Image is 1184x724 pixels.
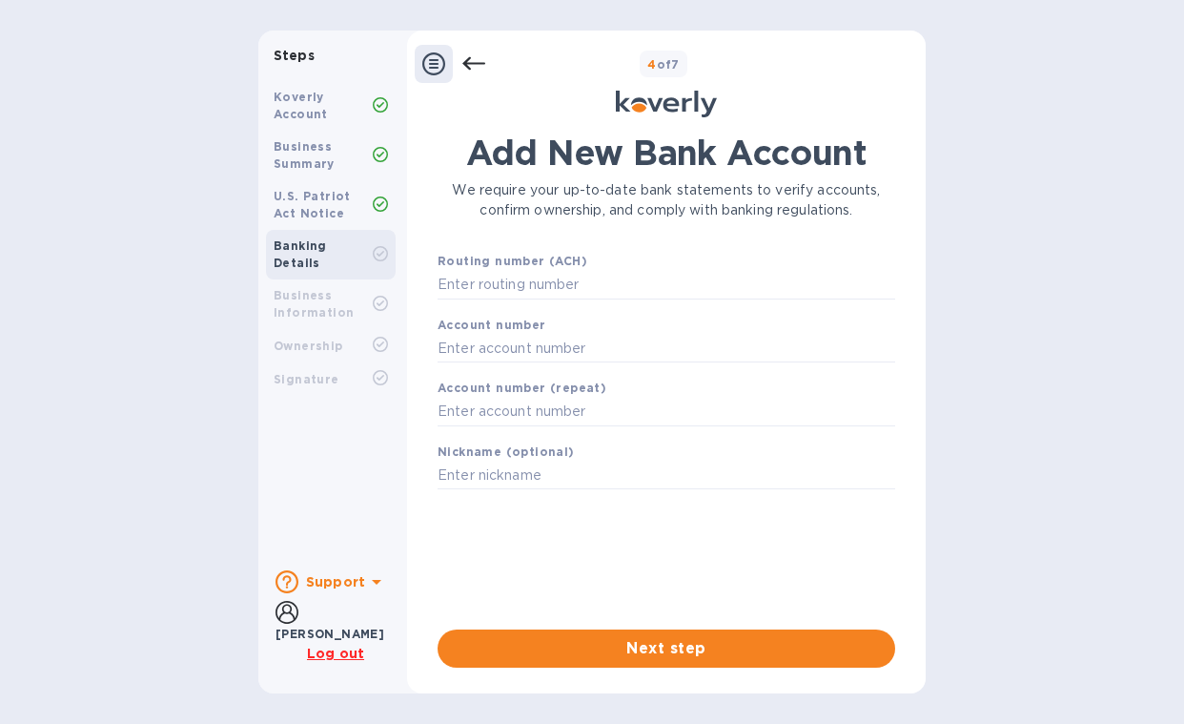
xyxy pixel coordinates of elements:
[438,381,606,395] b: Account number (repeat)
[453,637,880,660] span: Next step
[306,574,365,590] b: Support
[438,462,895,490] input: Enter nickname
[438,254,587,268] b: Routing number (ACH)
[647,57,656,72] span: 4
[274,189,351,220] b: U.S. Patriot Act Notice
[276,627,384,641] b: [PERSON_NAME]
[438,180,895,220] p: We require your up-to-date bank statements to verify accounts, confirm ownership, and comply with...
[438,318,546,332] b: Account number
[438,271,895,300] input: Enter routing number
[438,630,895,668] button: Next step
[274,139,335,171] b: Business Summary
[274,288,354,320] b: Business Information
[307,646,364,661] u: Log out
[274,372,339,386] b: Signature
[438,133,895,173] h1: Add New Bank Account
[274,48,315,63] b: Steps
[438,445,575,459] b: Nickname (optional)
[647,57,680,72] b: of 7
[274,339,343,353] b: Ownership
[274,238,327,270] b: Banking Details
[438,334,895,362] input: Enter account number
[274,90,328,121] b: Koverly Account
[438,398,895,426] input: Enter account number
